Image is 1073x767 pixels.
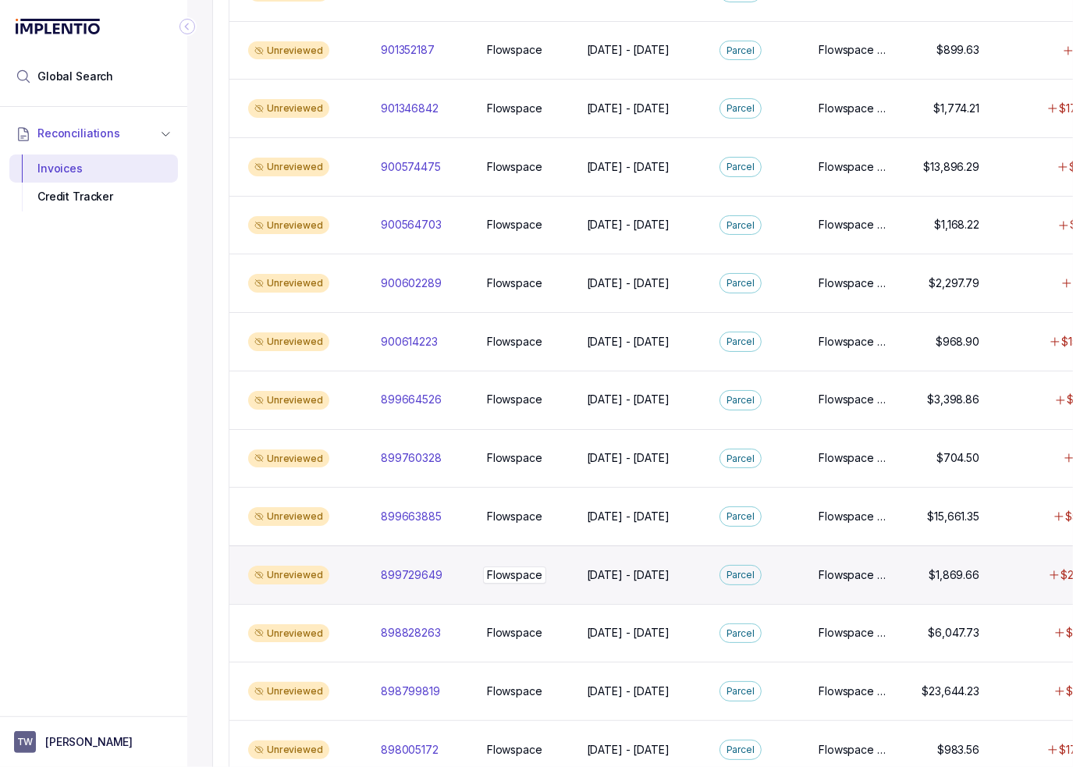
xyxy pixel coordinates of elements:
[248,624,329,643] div: Unreviewed
[248,41,329,60] div: Unreviewed
[248,682,329,701] div: Unreviewed
[819,217,887,233] p: Flowspace - Fedex
[727,509,755,524] p: Parcel
[248,566,329,584] div: Unreviewed
[587,334,670,350] p: [DATE] - [DATE]
[929,275,979,291] p: $2,297.79
[381,742,439,758] p: 898005172
[936,42,979,58] p: $899.63
[727,392,755,408] p: Parcel
[819,101,887,116] p: Flowspace - Fedex
[587,625,670,641] p: [DATE] - [DATE]
[248,158,329,176] div: Unreviewed
[381,567,442,583] p: 899729649
[937,742,979,758] p: $983.56
[487,159,542,175] p: Flowspace
[9,151,178,215] div: Reconciliations
[587,159,670,175] p: [DATE] - [DATE]
[819,567,887,583] p: Flowspace - Fedex
[587,42,670,58] p: [DATE] - [DATE]
[819,684,887,699] p: Flowspace - Fedex
[248,216,329,235] div: Unreviewed
[587,742,670,758] p: [DATE] - [DATE]
[9,116,178,151] button: Reconciliations
[45,734,133,750] p: [PERSON_NAME]
[487,101,542,116] p: Flowspace
[727,451,755,467] p: Parcel
[727,275,755,291] p: Parcel
[819,625,887,641] p: Flowspace - Fedex
[37,69,113,84] span: Global Search
[487,42,542,58] p: Flowspace
[727,218,755,233] p: Parcel
[927,392,979,407] p: $3,398.86
[928,625,979,641] p: $6,047.73
[727,742,755,758] p: Parcel
[487,392,542,407] p: Flowspace
[487,684,542,699] p: Flowspace
[587,217,670,233] p: [DATE] - [DATE]
[727,101,755,116] p: Parcel
[587,509,670,524] p: [DATE] - [DATE]
[381,334,438,350] p: 900614223
[381,392,442,407] p: 899664526
[819,334,887,350] p: Flowspace - Fedex
[929,567,979,583] p: $1,869.66
[381,159,441,175] p: 900574475
[727,43,755,59] p: Parcel
[248,449,329,468] div: Unreviewed
[587,392,670,407] p: [DATE] - [DATE]
[248,740,329,759] div: Unreviewed
[727,684,755,699] p: Parcel
[487,275,542,291] p: Flowspace
[487,217,542,233] p: Flowspace
[927,509,979,524] p: $15,661.35
[381,625,441,641] p: 898828263
[727,626,755,641] p: Parcel
[487,742,542,758] p: Flowspace
[381,450,442,466] p: 899760328
[587,450,670,466] p: [DATE] - [DATE]
[483,566,546,584] p: Flowspace
[487,334,542,350] p: Flowspace
[819,392,887,407] p: Flowspace - Fedex
[37,126,120,141] span: Reconciliations
[487,509,542,524] p: Flowspace
[922,684,979,699] p: $23,644.23
[587,101,670,116] p: [DATE] - [DATE]
[248,274,329,293] div: Unreviewed
[727,567,755,583] p: Parcel
[923,159,979,175] p: $13,896.29
[587,684,670,699] p: [DATE] - [DATE]
[587,275,670,291] p: [DATE] - [DATE]
[727,334,755,350] p: Parcel
[22,154,165,183] div: Invoices
[727,159,755,175] p: Parcel
[936,450,979,466] p: $704.50
[248,332,329,351] div: Unreviewed
[14,731,36,753] span: User initials
[381,42,435,58] p: 901352187
[487,625,542,641] p: Flowspace
[381,217,442,233] p: 900564703
[381,275,442,291] p: 900602289
[381,684,440,699] p: 898799819
[819,275,887,291] p: Flowspace - Fedex
[933,101,979,116] p: $1,774.21
[22,183,165,211] div: Credit Tracker
[819,159,887,175] p: Flowspace - Fedex
[248,507,329,526] div: Unreviewed
[178,17,197,36] div: Collapse Icon
[819,509,887,524] p: Flowspace - Fedex
[819,742,887,758] p: Flowspace - Fedex
[936,334,979,350] p: $968.90
[487,450,542,466] p: Flowspace
[934,217,979,233] p: $1,168.22
[587,567,670,583] p: [DATE] - [DATE]
[14,731,173,753] button: User initials[PERSON_NAME]
[381,101,439,116] p: 901346842
[381,509,442,524] p: 899663885
[248,99,329,118] div: Unreviewed
[248,391,329,410] div: Unreviewed
[819,450,887,466] p: Flowspace - Fedex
